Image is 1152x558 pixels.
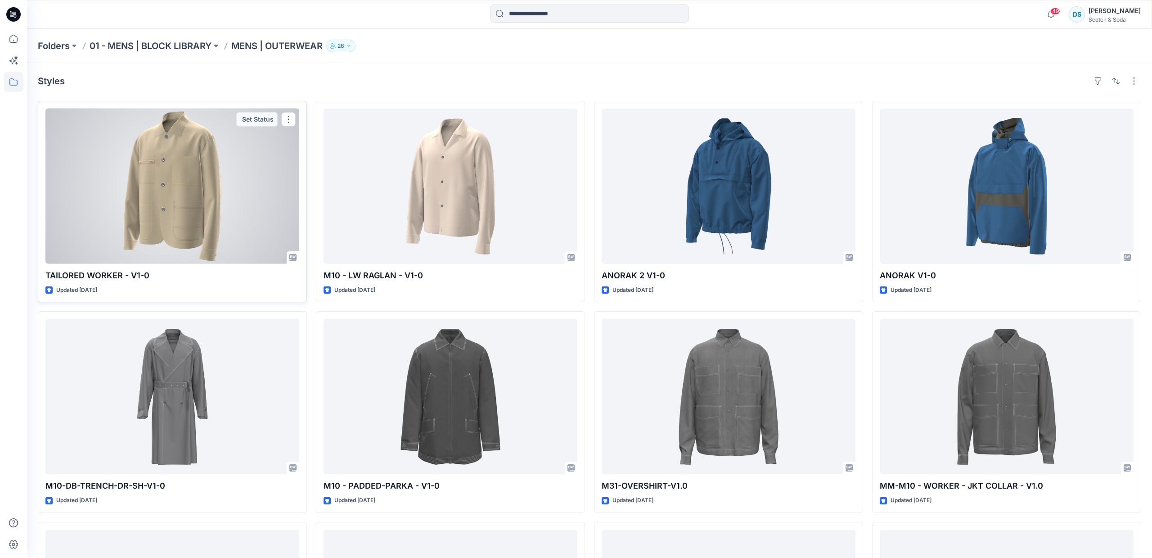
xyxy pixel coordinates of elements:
[334,286,375,295] p: Updated [DATE]
[38,40,70,52] a: Folders
[90,40,211,52] a: 01 - MENS | BLOCK LIBRARY
[891,496,931,505] p: Updated [DATE]
[891,286,931,295] p: Updated [DATE]
[880,269,1134,282] p: ANORAK V1-0
[602,269,855,282] p: ANORAK 2 V1-0
[612,496,653,505] p: Updated [DATE]
[1089,5,1141,16] div: [PERSON_NAME]
[324,319,577,474] a: M10 - PADDED-PARKA - V1-0
[56,286,97,295] p: Updated [DATE]
[337,41,344,51] p: 26
[45,269,299,282] p: TAILORED WORKER - V1-0
[38,76,65,86] h4: Styles
[56,496,97,505] p: Updated [DATE]
[231,40,323,52] p: MENS | OUTERWEAR
[880,109,1134,264] a: ANORAK V1-0
[1069,6,1085,23] div: DS
[334,496,375,505] p: Updated [DATE]
[326,40,355,52] button: 26
[602,319,855,474] a: M31-OVERSHIRT-V1.0
[602,109,855,264] a: ANORAK 2 V1-0
[880,480,1134,492] p: MM-M10 - WORKER - JKT COLLAR - V1.0
[602,480,855,492] p: M31-OVERSHIRT-V1.0
[324,269,577,282] p: M10 - LW RAGLAN - V1-0
[324,480,577,492] p: M10 - PADDED-PARKA - V1-0
[45,109,299,264] a: TAILORED WORKER - V1-0
[324,109,577,264] a: M10 - LW RAGLAN - V1-0
[45,480,299,492] p: M10-DB-TRENCH-DR-SH-V1-0
[45,319,299,474] a: M10-DB-TRENCH-DR-SH-V1-0
[880,319,1134,474] a: MM-M10 - WORKER - JKT COLLAR - V1.0
[1089,16,1141,23] div: Scotch & Soda
[1050,8,1060,15] span: 49
[612,286,653,295] p: Updated [DATE]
